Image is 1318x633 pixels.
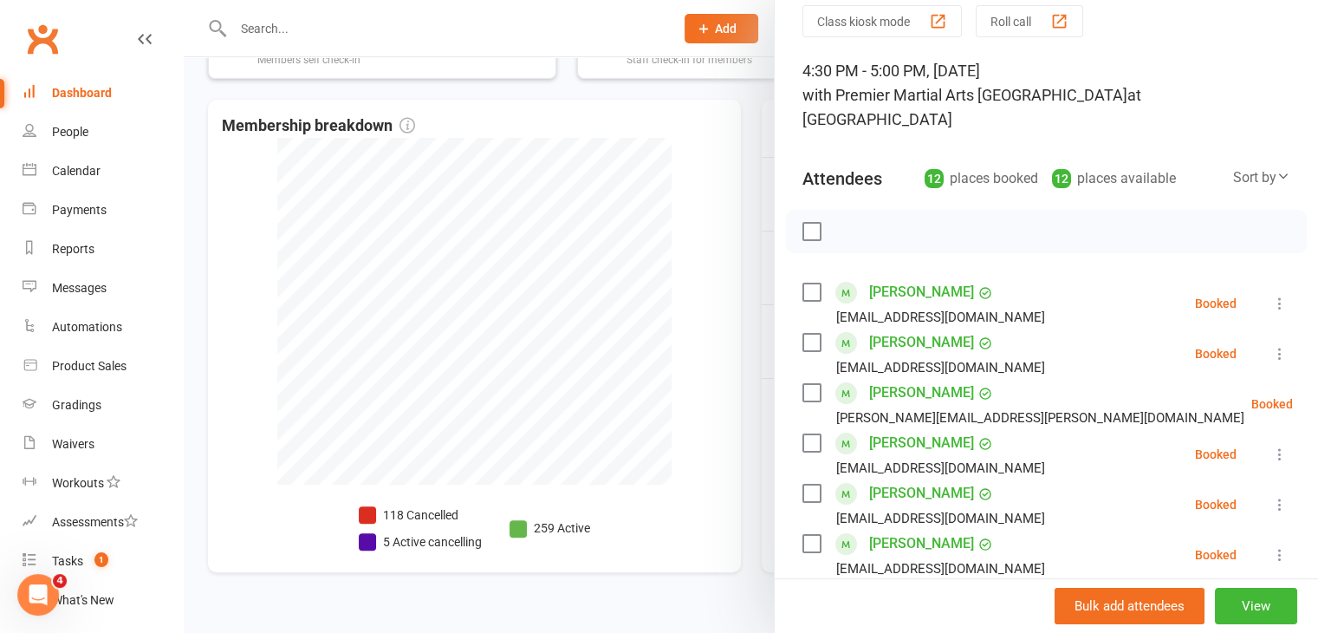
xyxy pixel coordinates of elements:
div: Sort by [1233,166,1290,189]
div: Assessments [52,515,138,529]
a: Clubworx [21,17,64,61]
div: Payments [52,203,107,217]
div: 12 [925,169,944,188]
span: with Premier Martial Arts [GEOGRAPHIC_DATA] [802,86,1127,104]
a: Automations [23,308,183,347]
button: Roll call [976,5,1083,37]
div: Tasks [52,554,83,568]
span: 1 [94,552,108,567]
a: Dashboard [23,74,183,113]
a: Reports [23,230,183,269]
a: People [23,113,183,152]
div: Booked [1251,398,1293,410]
a: What's New [23,581,183,620]
div: Reports [52,242,94,256]
a: Calendar [23,152,183,191]
a: [PERSON_NAME] [869,278,974,306]
div: Dashboard [52,86,112,100]
div: 4:30 PM - 5:00 PM, [DATE] [802,59,1290,132]
div: Booked [1195,348,1237,360]
div: What's New [52,593,114,607]
button: Bulk add attendees [1055,588,1204,624]
div: [EMAIL_ADDRESS][DOMAIN_NAME] [836,457,1045,480]
div: Automations [52,320,122,334]
a: [PERSON_NAME] [869,480,974,507]
a: Payments [23,191,183,230]
a: [PERSON_NAME] [869,329,974,356]
div: places available [1052,166,1176,191]
div: Booked [1195,448,1237,460]
div: 12 [1052,169,1071,188]
a: Workouts [23,464,183,503]
div: [EMAIL_ADDRESS][DOMAIN_NAME] [836,558,1045,580]
div: [EMAIL_ADDRESS][DOMAIN_NAME] [836,356,1045,379]
button: View [1215,588,1297,624]
a: Product Sales [23,347,183,386]
div: Product Sales [52,359,127,373]
a: [PERSON_NAME] [869,530,974,558]
div: Booked [1195,297,1237,310]
a: Waivers [23,425,183,464]
button: Class kiosk mode [802,5,962,37]
a: [PERSON_NAME] [869,379,974,407]
a: Messages [23,269,183,308]
a: Tasks 1 [23,542,183,581]
div: Booked [1195,549,1237,561]
div: Attendees [802,166,882,191]
div: places booked [925,166,1038,191]
div: Calendar [52,164,101,178]
div: Waivers [52,437,94,451]
div: [PERSON_NAME][EMAIL_ADDRESS][PERSON_NAME][DOMAIN_NAME] [836,407,1244,429]
div: Workouts [52,476,104,490]
a: Assessments [23,503,183,542]
iframe: Intercom live chat [17,574,59,616]
a: Gradings [23,386,183,425]
a: [PERSON_NAME] [869,429,974,457]
div: Booked [1195,499,1237,511]
div: Messages [52,281,107,295]
div: People [52,125,88,139]
span: 4 [53,574,67,588]
div: [EMAIL_ADDRESS][DOMAIN_NAME] [836,306,1045,329]
div: [EMAIL_ADDRESS][DOMAIN_NAME] [836,507,1045,530]
div: Gradings [52,398,101,412]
